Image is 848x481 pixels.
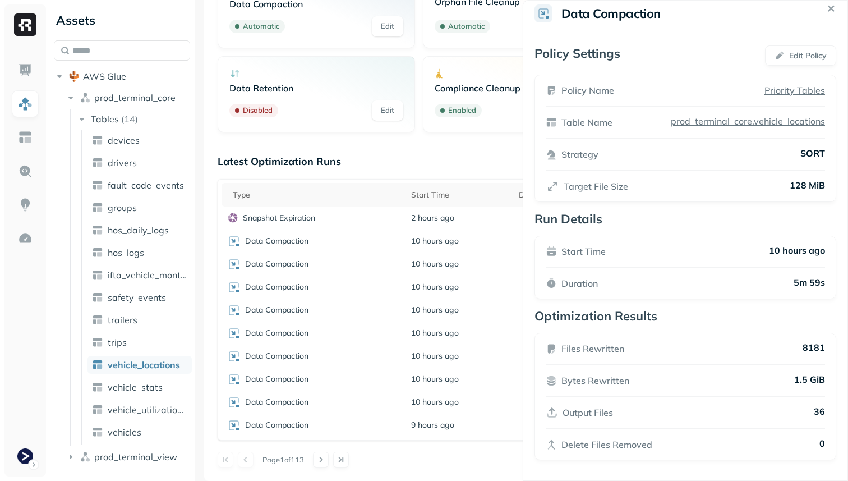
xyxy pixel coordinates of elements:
p: Bytes Rewritten [561,374,629,387]
p: Files Rewritten [561,342,624,355]
p: SORT [800,148,825,161]
p: Table Name [561,116,612,129]
a: prod_terminal_core.vehicle_locations [666,116,825,127]
p: Policy Name [561,84,614,97]
button: Edit Policy [765,45,836,66]
p: 128 MiB [790,180,825,193]
p: Strategy [561,148,598,161]
a: Priority Tables [764,84,825,97]
p: 36 [814,406,825,419]
p: Target File Size [564,180,628,193]
p: 10 hours ago [769,245,825,258]
p: Delete Files Removed [561,438,652,451]
h2: Data Compaction [561,6,661,21]
p: 0 [819,438,825,451]
p: prod_terminal_core.vehicle_locations [669,116,825,127]
p: Start Time [561,245,606,258]
p: 5m 59s [794,277,825,290]
p: Duration [561,277,598,290]
p: 8181 [803,342,825,355]
p: 1.5 GiB [794,374,825,387]
p: Output Files [563,406,613,419]
p: Policy Settings [534,45,620,66]
p: Run Details [534,211,836,227]
p: Optimization Results [534,308,836,324]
